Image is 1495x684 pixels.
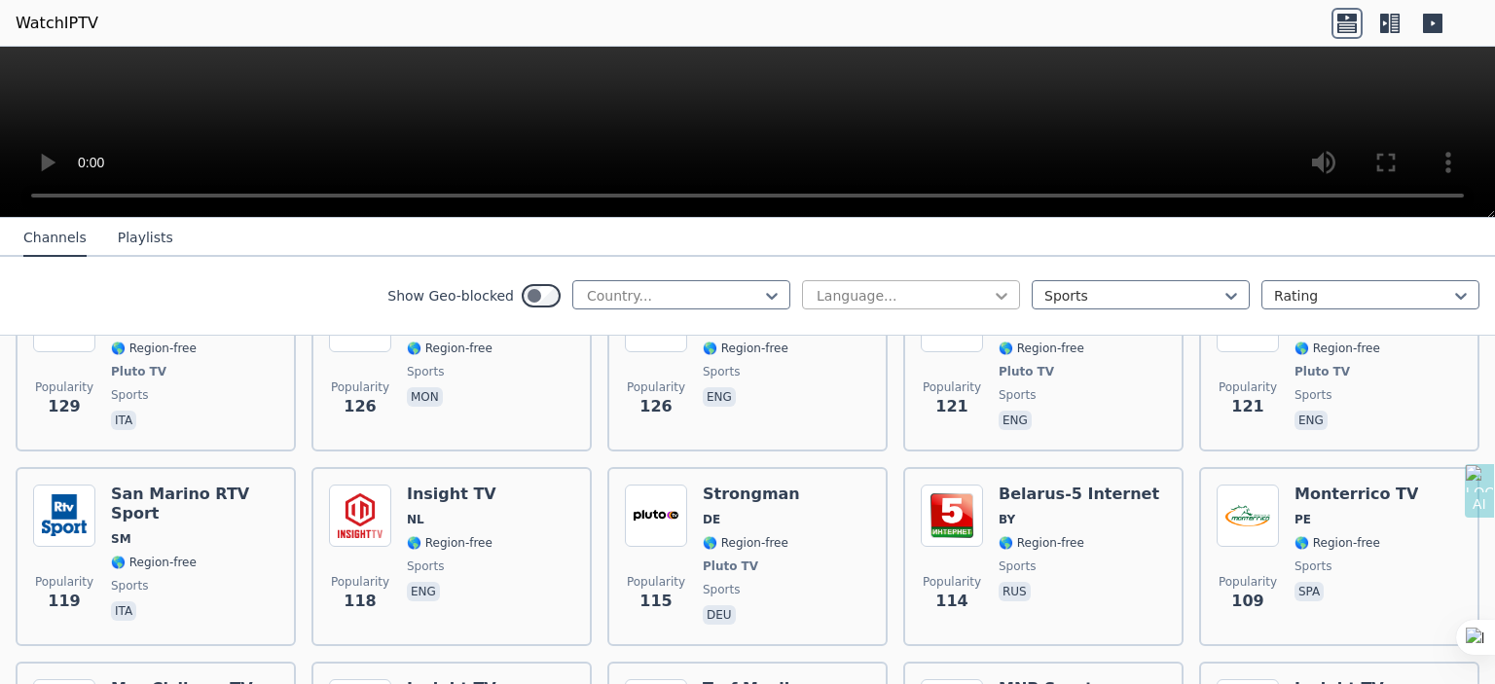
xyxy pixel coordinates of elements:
[387,286,514,306] label: Show Geo-blocked
[703,485,800,504] h6: Strongman
[331,379,389,395] span: Popularity
[1294,411,1328,430] p: eng
[407,485,496,504] h6: Insight TV
[1294,485,1418,504] h6: Monterrico TV
[111,485,278,523] h6: San Marino RTV Sport
[703,387,736,407] p: eng
[111,531,131,547] span: SM
[703,582,740,597] span: sports
[627,574,685,590] span: Popularity
[1219,379,1277,395] span: Popularity
[703,364,740,379] span: sports
[23,220,87,257] button: Channels
[639,395,672,418] span: 126
[48,590,80,613] span: 119
[331,574,389,590] span: Popularity
[111,341,197,356] span: 🌎 Region-free
[329,485,391,547] img: Insight TV
[16,12,98,35] a: WatchIPTV
[111,601,136,621] p: ita
[1217,485,1279,547] img: Monterrico TV
[703,512,720,527] span: DE
[703,605,736,625] p: deu
[111,411,136,430] p: ita
[344,395,376,418] span: 126
[625,485,687,547] img: Strongman
[33,485,95,547] img: San Marino RTV Sport
[35,379,93,395] span: Popularity
[407,341,492,356] span: 🌎 Region-free
[407,535,492,551] span: 🌎 Region-free
[407,512,424,527] span: NL
[627,379,685,395] span: Popularity
[923,379,981,395] span: Popularity
[1294,535,1380,551] span: 🌎 Region-free
[999,558,1036,574] span: sports
[1294,364,1350,379] span: Pluto TV
[1294,387,1331,403] span: sports
[639,590,672,613] span: 115
[1294,582,1324,601] p: spa
[111,578,148,594] span: sports
[111,364,166,379] span: Pluto TV
[999,512,1015,527] span: BY
[118,220,173,257] button: Playlists
[703,535,788,551] span: 🌎 Region-free
[703,341,788,356] span: 🌎 Region-free
[999,485,1159,504] h6: Belarus-5 Internet
[1231,395,1263,418] span: 121
[921,485,983,547] img: Belarus-5 Internet
[407,364,444,379] span: sports
[1294,558,1331,574] span: sports
[999,582,1031,601] p: rus
[1294,341,1380,356] span: 🌎 Region-free
[923,574,981,590] span: Popularity
[1219,574,1277,590] span: Popularity
[111,387,148,403] span: sports
[935,590,967,613] span: 114
[407,582,440,601] p: eng
[999,387,1036,403] span: sports
[1294,512,1311,527] span: PE
[999,341,1084,356] span: 🌎 Region-free
[344,590,376,613] span: 118
[407,387,443,407] p: mon
[111,555,197,570] span: 🌎 Region-free
[999,364,1054,379] span: Pluto TV
[1231,590,1263,613] span: 109
[703,558,758,574] span: Pluto TV
[35,574,93,590] span: Popularity
[48,395,80,418] span: 129
[407,558,444,574] span: sports
[935,395,967,418] span: 121
[999,411,1032,430] p: eng
[999,535,1084,551] span: 🌎 Region-free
